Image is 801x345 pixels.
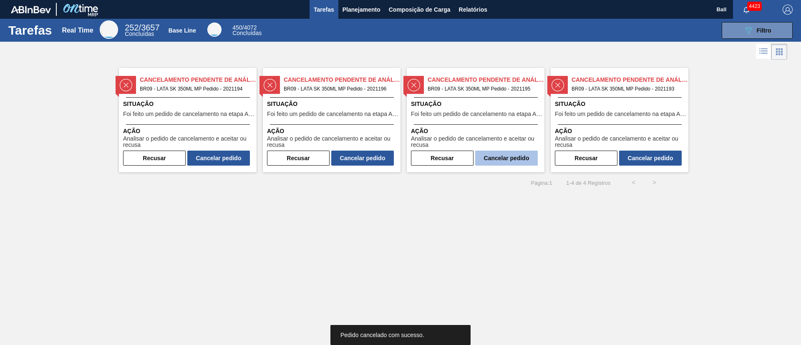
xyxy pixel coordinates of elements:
[572,76,688,84] span: Cancelamento Pendente de Análise
[120,79,132,91] img: status
[408,79,420,91] img: status
[140,84,250,93] span: BR09 - LATA SK 350ML MP Pedido - 2021194
[531,180,552,186] span: Página : 1
[62,27,93,34] div: Real Time
[340,332,424,338] span: Pedido cancelado com sucesso.
[123,111,254,117] span: Foi feito um pedido de cancelamento na etapa Aguardando Faturamento
[428,76,544,84] span: Cancelamento Pendente de Análise
[267,111,398,117] span: Foi feito um pedido de cancelamento na etapa Aguardando Faturamento
[428,84,538,93] span: BR09 - LATA SK 350ML MP Pedido - 2021195
[169,27,196,34] div: Base Line
[475,151,538,166] button: Cancelar pedido
[411,136,542,149] span: Analisar o pedido de cancelamento e aceitar ou recusa
[552,79,564,91] img: status
[411,151,474,166] button: Recusar
[123,127,254,136] span: Ação
[267,100,398,108] span: Situação
[389,5,451,15] span: Composição de Carga
[771,44,787,60] div: Visão em Cards
[267,151,330,166] button: Recusar
[8,25,52,35] h1: Tarefas
[757,27,771,34] span: Filtro
[123,136,254,149] span: Analisar o pedido de cancelamento e aceitar ou recusa
[343,5,380,15] span: Planejamento
[264,79,276,91] img: status
[411,127,542,136] span: Ação
[11,6,51,13] img: TNhmsLtSVTkK8tSr43FrP2fwEKptu5GPRR3wAAAABJRU5ErkJggg==
[232,24,257,31] span: / 4072
[232,24,242,31] span: 450
[555,100,686,108] span: Situação
[459,5,487,15] span: Relatórios
[331,151,394,166] button: Cancelar pedido
[411,100,542,108] span: Situação
[411,111,542,117] span: Foi feito um pedido de cancelamento na etapa Aguardando Faturamento
[267,149,394,166] div: Completar tarefa: 29971295
[232,30,262,36] span: Concluídas
[125,23,159,32] span: / 3657
[783,5,793,15] img: Logout
[733,4,760,15] button: Notificações
[644,172,665,193] button: >
[100,20,118,39] div: Real Time
[125,30,154,37] span: Concluídas
[267,127,398,136] span: Ação
[722,22,793,39] button: Filtro
[207,23,222,37] div: Base Line
[555,136,686,149] span: Analisar o pedido de cancelamento e aceitar ou recusa
[267,136,398,149] span: Analisar o pedido de cancelamento e aceitar ou recusa
[623,172,644,193] button: <
[284,76,400,84] span: Cancelamento Pendente de Análise
[555,127,686,136] span: Ação
[565,180,611,186] span: 1 - 4 de 4 Registros
[284,84,394,93] span: BR09 - LATA SK 350ML MP Pedido - 2021196
[123,100,254,108] span: Situação
[123,149,250,166] div: Completar tarefa: 29971292
[232,25,262,36] div: Base Line
[140,76,257,84] span: Cancelamento Pendente de Análise
[747,2,762,11] span: 4423
[756,44,771,60] div: Visão em Lista
[125,23,139,32] span: 252
[411,149,538,166] div: Completar tarefa: 29971302
[187,151,250,166] button: Cancelar pedido
[125,24,159,37] div: Real Time
[555,151,617,166] button: Recusar
[572,84,682,93] span: BR09 - LATA SK 350ML MP Pedido - 2021193
[619,151,682,166] button: Cancelar pedido
[555,111,686,117] span: Foi feito um pedido de cancelamento na etapa Aguardando Faturamento
[123,151,186,166] button: Recusar
[314,5,334,15] span: Tarefas
[555,149,682,166] div: Completar tarefa: 29971341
